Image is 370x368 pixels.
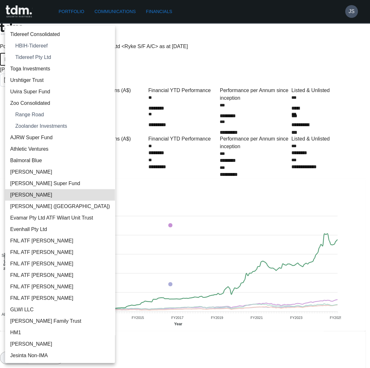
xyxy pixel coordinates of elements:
[10,203,110,210] span: [PERSON_NAME] ([GEOGRAPHIC_DATA])
[15,122,110,130] span: Zoolander Investments
[10,214,110,222] span: Evamar Pty Ltd ATF Wilart Unit Trust
[10,168,110,176] span: [PERSON_NAME]
[10,249,110,256] span: FNL ATF [PERSON_NAME]
[10,134,110,141] span: AJRW Super Fund
[10,99,110,107] span: Zoo Consolidated
[10,294,110,302] span: FNL ATF [PERSON_NAME]
[10,260,110,268] span: FNL ATF [PERSON_NAME]
[10,283,110,291] span: FNL ATF [PERSON_NAME]
[10,352,110,359] span: Jesinta Non-IMA
[15,54,110,61] span: Tidereef Pty Ltd
[10,226,110,233] span: Evenhall Pty Ltd
[10,271,110,279] span: FNL ATF [PERSON_NAME]
[10,329,110,336] span: HM1
[10,340,110,348] span: [PERSON_NAME]
[15,111,110,119] span: Range Road
[10,191,110,199] span: [PERSON_NAME]
[10,157,110,164] span: Balmoral Blue
[10,306,110,314] span: GLWI LLC
[10,317,110,325] span: [PERSON_NAME] Family Trust
[10,145,110,153] span: Athletic Ventures
[10,88,110,96] span: Uvira Super Fund
[15,42,110,50] span: HBIH-Tidereef
[10,237,110,245] span: FNL ATF [PERSON_NAME]
[10,180,110,187] span: [PERSON_NAME] Super Fund
[10,65,110,73] span: Toga Investments
[10,76,110,84] span: Urshtiger Trust
[10,31,110,38] span: Tidereef Consolidated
